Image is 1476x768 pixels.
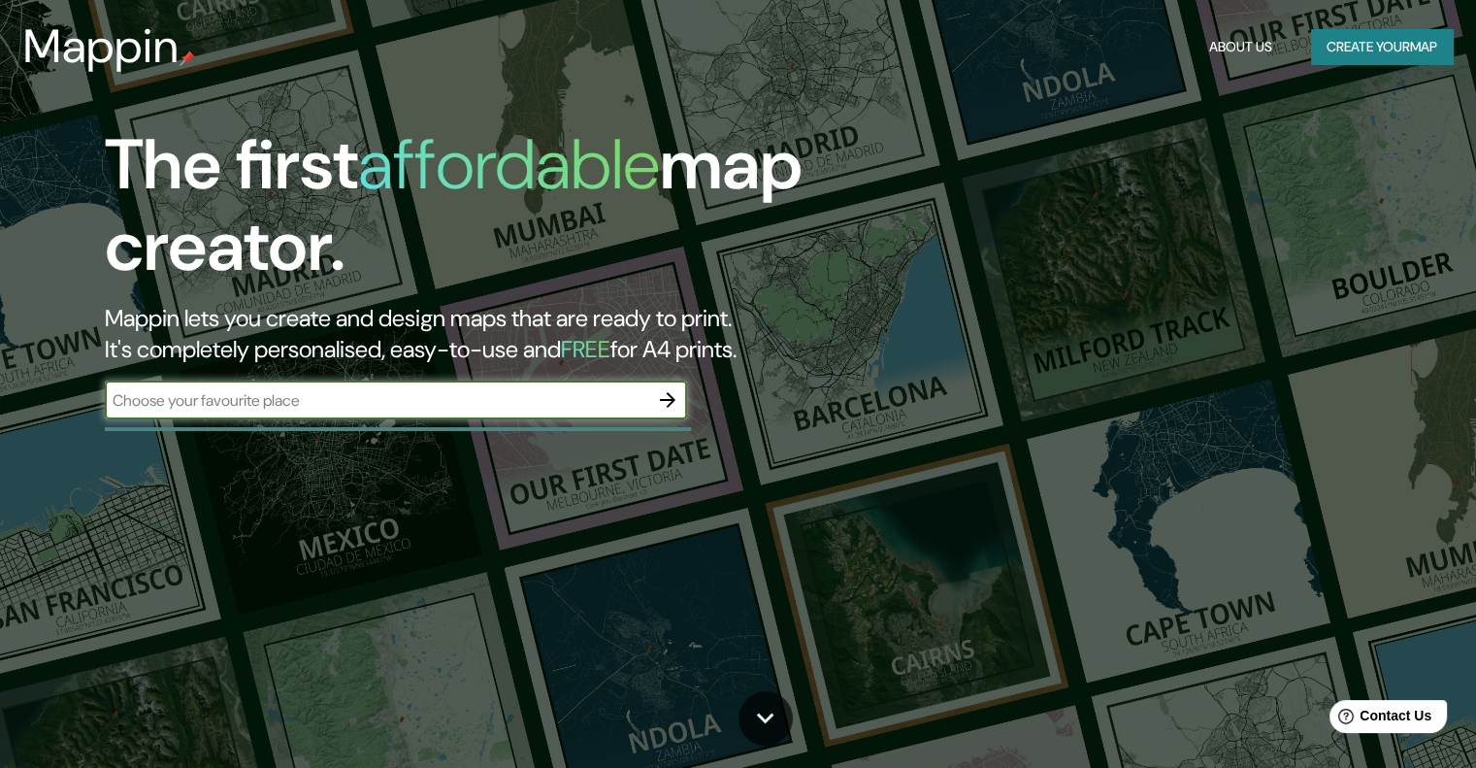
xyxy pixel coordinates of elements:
h3: Mappin [23,19,180,74]
img: mappin-pin [180,50,195,66]
h1: The first map creator. [105,124,843,303]
h2: Mappin lets you create and design maps that are ready to print. It's completely personalised, eas... [105,303,843,365]
input: Choose your favourite place [105,389,648,412]
h1: affordable [358,119,660,210]
button: About Us [1201,29,1280,65]
iframe: Help widget launcher [1303,692,1455,747]
button: Create yourmap [1311,29,1453,65]
h5: FREE [561,334,610,364]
